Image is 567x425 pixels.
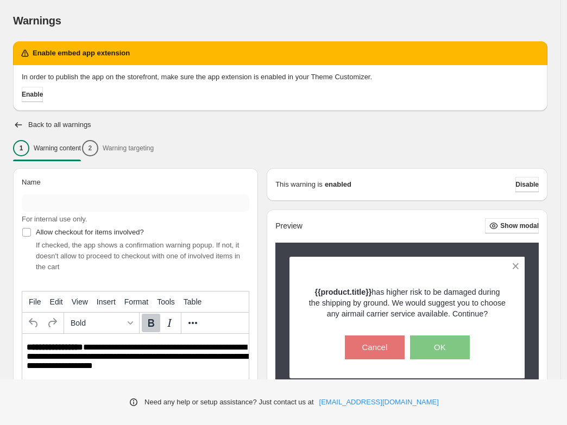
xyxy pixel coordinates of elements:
[43,314,61,332] button: Redo
[22,334,249,389] iframe: Rich Text Area
[22,215,87,223] span: For internal use only.
[142,314,160,332] button: Bold
[66,314,137,332] button: Formats
[22,87,43,102] button: Enable
[184,314,202,332] button: More...
[314,288,371,296] strong: {{product.title}}
[485,218,539,233] button: Show modal
[13,140,29,156] div: 1
[319,397,439,408] a: [EMAIL_ADDRESS][DOMAIN_NAME]
[13,15,61,27] span: Warnings
[36,241,240,271] span: If checked, the app shows a confirmation warning popup. If not, it doesn't allow to proceed to ch...
[500,221,539,230] span: Show modal
[124,297,148,306] span: Format
[22,178,41,186] span: Name
[22,72,539,83] p: In order to publish the app on the storefront, make sure the app extension is enabled in your The...
[325,179,351,190] strong: enabled
[157,297,175,306] span: Tools
[308,287,506,319] p: has higher risk to be damaged during the shipping by ground. We would suggest you to choose any a...
[22,90,43,99] span: Enable
[515,180,539,189] span: Disable
[515,177,539,192] button: Disable
[33,48,130,59] h2: Enable embed app extension
[50,297,63,306] span: Edit
[345,335,405,359] button: Cancel
[72,297,88,306] span: View
[34,144,81,153] p: Warning content
[13,137,81,160] button: 1Warning content
[97,297,116,306] span: Insert
[410,335,470,359] button: OK
[29,297,41,306] span: File
[160,314,179,332] button: Italic
[36,228,144,236] span: Allow checkout for items involved?
[28,120,91,129] h2: Back to all warnings
[184,297,201,306] span: Table
[24,314,43,332] button: Undo
[71,319,124,327] span: Bold
[275,221,303,231] h2: Preview
[275,179,323,190] p: This warning is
